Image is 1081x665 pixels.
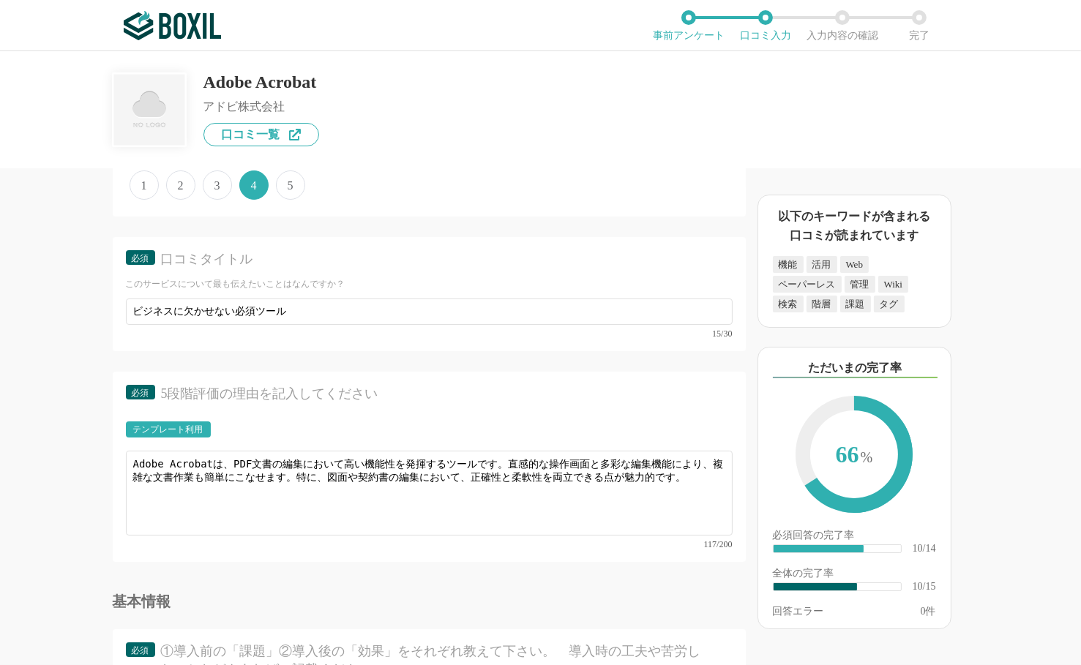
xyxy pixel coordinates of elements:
[773,359,938,378] div: ただいまの完了率
[161,250,707,268] div: 口コミタイトル
[807,256,837,273] div: 活用
[113,594,746,609] div: 基本情報
[881,10,958,41] li: 完了
[773,276,842,293] div: ペーパーレス
[222,129,280,140] span: 口コミ一覧
[239,170,269,200] span: 4
[203,123,319,146] a: 口コミ一覧
[132,253,149,263] span: 必須
[913,544,936,554] div: 10/14
[774,583,858,590] div: ​
[874,296,905,312] div: タグ
[203,170,232,200] span: 3
[840,256,869,273] div: Web
[773,207,936,244] div: 以下のキーワードが含まれる口コミが読まれています
[774,545,864,552] div: ​
[773,256,804,273] div: 機能
[161,385,707,403] div: 5段階評価の理由を記入してください
[126,540,733,549] div: 117/200
[132,645,149,655] span: 必須
[126,298,733,325] input: タスク管理の担当や履歴がひと目でわかるように
[773,568,936,582] div: 全体の完了率
[810,410,898,501] span: 66
[921,606,926,617] span: 0
[133,425,203,434] div: テンプレート利用
[203,101,319,113] div: アドビ株式会社
[913,582,936,592] div: 10/15
[203,73,319,91] div: Adobe Acrobat
[773,606,824,617] div: 回答エラー
[132,388,149,398] span: 必須
[804,10,881,41] li: 入力内容の確認
[651,10,727,41] li: 事前アンケート
[773,530,936,544] div: 必須回答の完了率
[124,11,221,40] img: ボクシルSaaS_ロゴ
[845,276,875,293] div: 管理
[878,276,908,293] div: Wiki
[921,606,936,617] div: 件
[861,449,873,465] span: %
[126,329,733,338] div: 15/30
[840,296,871,312] div: 課題
[773,296,804,312] div: 検索
[130,170,159,200] span: 1
[126,278,733,290] div: このサービスについて最も伝えたいことはなんですか？
[727,10,804,41] li: 口コミ入力
[276,170,305,200] span: 5
[807,296,837,312] div: 階層
[166,170,195,200] span: 2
